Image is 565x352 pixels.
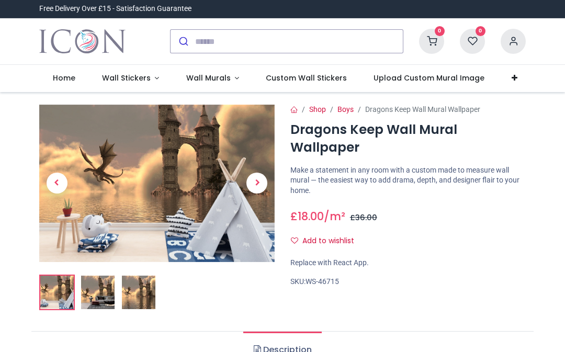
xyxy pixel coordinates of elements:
[290,121,526,157] h1: Dragons Keep Wall Mural Wallpaper
[290,258,526,268] div: Replace with React App.
[306,4,526,14] iframe: Customer reviews powered by Trustpilot
[102,73,151,83] span: Wall Stickers
[350,212,377,223] span: £
[81,276,115,309] img: WS-46715-02
[171,30,195,53] button: Submit
[298,209,324,224] span: 18.00
[290,232,363,250] button: Add to wishlistAdd to wishlist
[88,65,173,92] a: Wall Stickers
[476,26,485,36] sup: 0
[290,277,526,287] div: SKU:
[53,73,75,83] span: Home
[266,73,347,83] span: Custom Wall Stickers
[39,27,126,56] img: Icon Wall Stickers
[290,165,526,196] p: Make a statement in any room with a custom made to measure wall mural — the easiest way to add dr...
[39,27,126,56] a: Logo of Icon Wall Stickers
[173,65,253,92] a: Wall Murals
[47,173,67,194] span: Previous
[39,4,191,14] div: Free Delivery Over £15 - Satisfaction Guarantee
[337,105,354,113] a: Boys
[290,209,324,224] span: £
[39,105,275,262] img: Dragons Keep Wall Mural Wallpaper
[246,173,267,194] span: Next
[39,128,75,239] a: Previous
[435,26,445,36] sup: 0
[419,37,444,45] a: 0
[324,209,345,224] span: /m²
[240,128,275,239] a: Next
[374,73,484,83] span: Upload Custom Mural Image
[122,276,155,309] img: WS-46715-03
[365,105,480,113] span: Dragons Keep Wall Mural Wallpaper
[306,277,339,286] span: WS-46715
[460,37,485,45] a: 0
[186,73,231,83] span: Wall Murals
[309,105,326,113] a: Shop
[355,212,377,223] span: 36.00
[40,276,74,309] img: Dragons Keep Wall Mural Wallpaper
[291,237,298,244] i: Add to wishlist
